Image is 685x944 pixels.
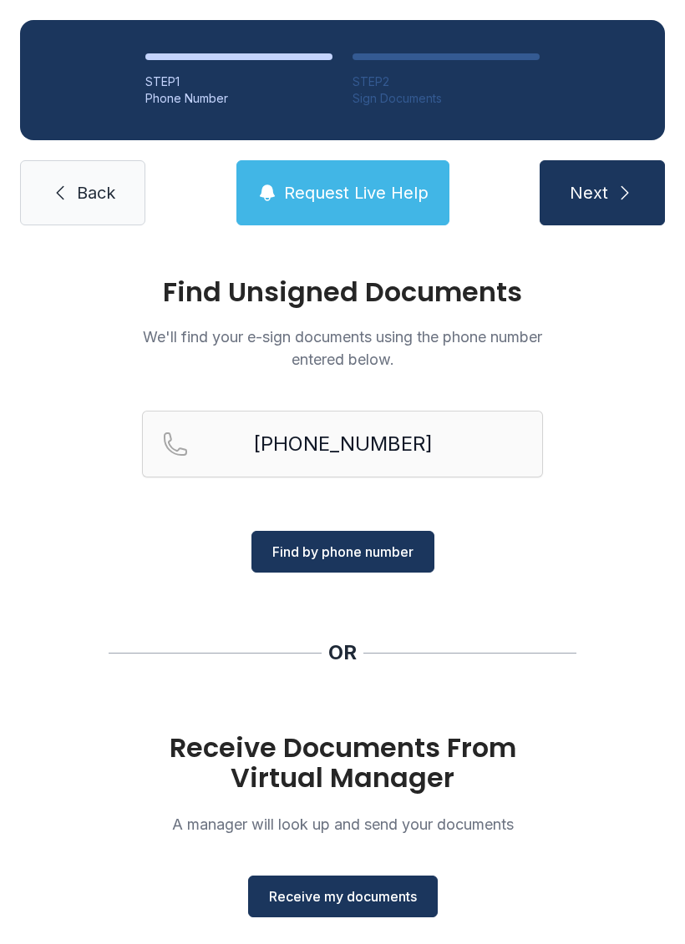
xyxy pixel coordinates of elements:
[142,326,543,371] p: We'll find your e-sign documents using the phone number entered below.
[570,181,608,204] span: Next
[142,813,543,835] p: A manager will look up and send your documents
[145,90,332,107] div: Phone Number
[353,73,540,90] div: STEP 2
[145,73,332,90] div: STEP 1
[77,181,115,204] span: Back
[142,733,543,793] h1: Receive Documents From Virtual Manager
[353,90,540,107] div: Sign Documents
[142,279,543,305] h1: Find Unsigned Documents
[328,639,357,666] div: OR
[284,181,429,204] span: Request Live Help
[269,886,417,906] span: Receive my documents
[142,411,543,477] input: Reservation phone number
[272,542,414,562] span: Find by phone number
